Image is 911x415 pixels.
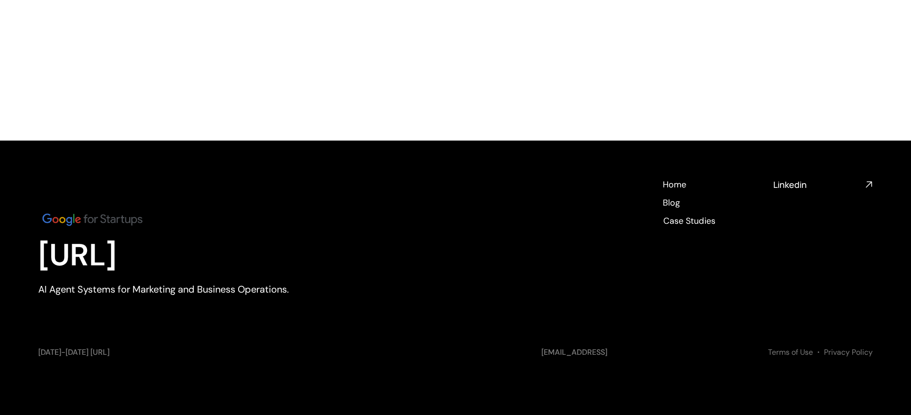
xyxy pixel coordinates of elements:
[768,347,813,357] a: Terms of Use
[38,237,301,274] p: [URL]
[38,283,301,296] p: AI Agent Systems for Marketing and Business Operations.
[662,179,687,189] a: Home
[662,179,762,226] nav: Footer navigation
[824,347,873,357] a: Privacy Policy
[663,179,686,191] p: Home
[773,179,873,191] a: Linkedin
[773,179,873,191] nav: Social media links
[541,347,607,357] a: [EMAIL_ADDRESS]
[773,179,861,191] h4: Linkedin
[38,347,384,358] p: [DATE]-[DATE] [URL]
[662,215,716,226] a: Case Studies
[663,197,680,209] p: Blog
[662,197,680,207] a: Blog
[663,215,715,227] p: Case Studies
